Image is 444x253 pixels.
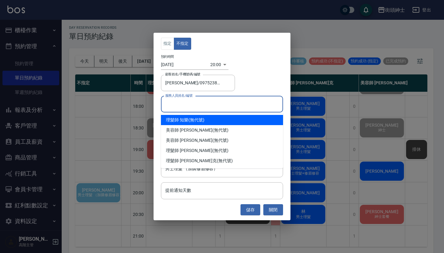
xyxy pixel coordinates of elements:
input: Choose date, selected date is 2025-10-09 [161,60,210,70]
button: 關閉 [263,204,283,216]
div: (無代號) [161,125,283,135]
button: 儲存 [240,204,260,216]
span: 美容師 [PERSON_NAME] [166,127,212,133]
button: 不指定 [174,38,191,50]
label: 預約時間 [161,54,174,59]
span: 理髮師 [PERSON_NAME]克 [166,158,217,164]
div: (無代號) [161,145,283,156]
div: (無代號) [161,156,283,166]
span: 理髮師 [PERSON_NAME] [166,147,212,154]
label: 服務人員姓名/編號 [165,93,192,98]
div: (無代號) [161,115,283,125]
span: 美容師 [PERSON_NAME] [166,137,212,144]
button: 指定 [161,38,174,50]
div: 20:00 [210,60,221,70]
div: (無代號) [161,135,283,145]
span: 理髮師 知樂 [166,117,188,123]
label: 顧客姓名/手機號碼/編號 [165,72,200,77]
